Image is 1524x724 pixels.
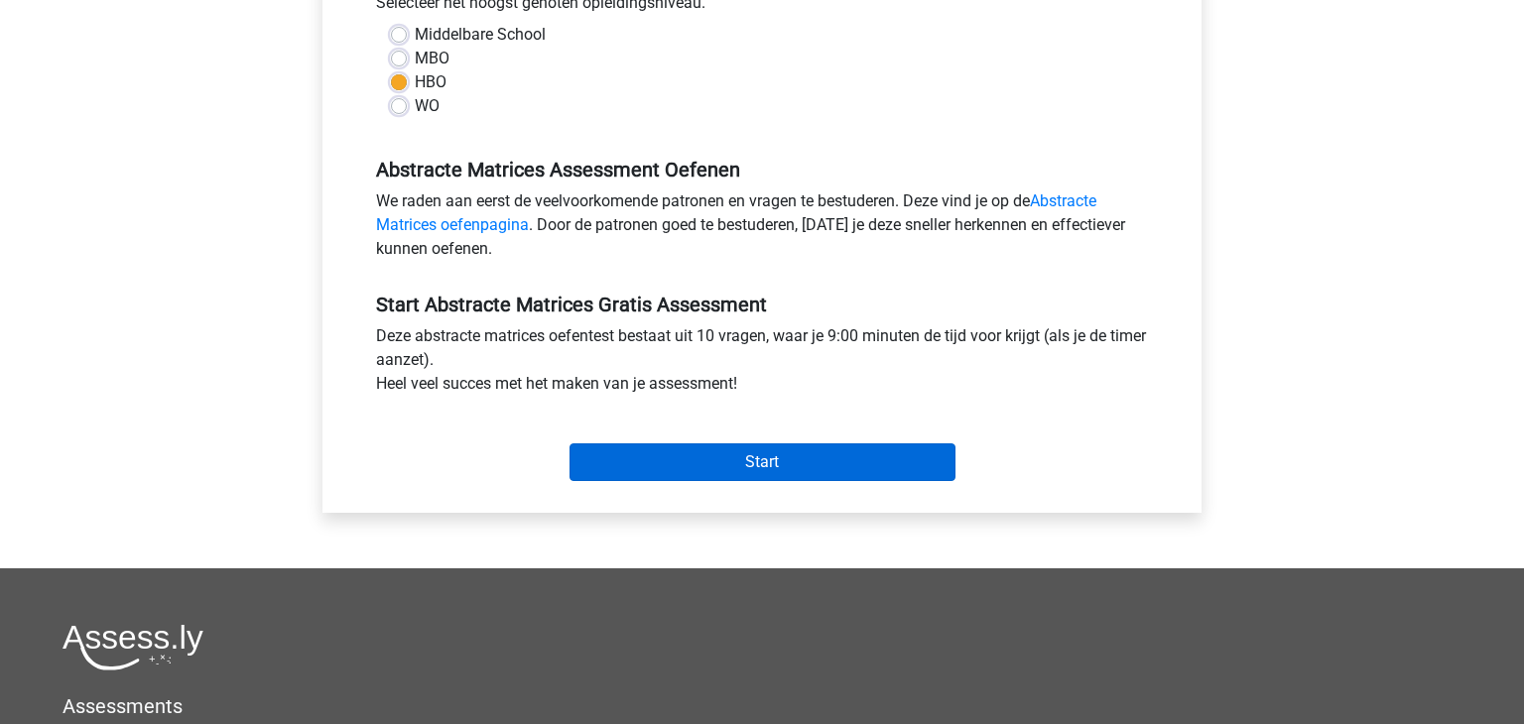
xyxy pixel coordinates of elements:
[63,694,1461,718] h5: Assessments
[415,47,449,70] label: MBO
[415,70,446,94] label: HBO
[361,324,1163,404] div: Deze abstracte matrices oefentest bestaat uit 10 vragen, waar je 9:00 minuten de tijd voor krijgt...
[361,189,1163,269] div: We raden aan eerst de veelvoorkomende patronen en vragen te bestuderen. Deze vind je op de . Door...
[415,94,440,118] label: WO
[376,293,1148,316] h5: Start Abstracte Matrices Gratis Assessment
[63,624,203,670] img: Assessly logo
[570,443,955,481] input: Start
[376,158,1148,181] h5: Abstracte Matrices Assessment Oefenen
[415,23,546,47] label: Middelbare School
